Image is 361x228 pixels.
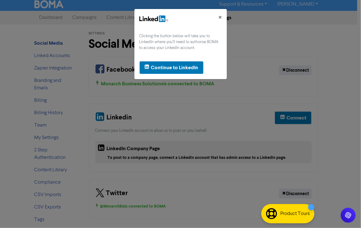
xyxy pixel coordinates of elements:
button: Continue to LinkedIn [139,61,204,74]
iframe: Chat Widget [330,198,361,228]
div: Clicking the button below will take you to LinkedIn where you'll need to authorise BOMA to access... [139,33,222,51]
div: Continue to LinkedIn [151,64,198,71]
img: LinkedIn [139,16,168,22]
span: × [219,13,222,22]
button: Close [214,9,227,26]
